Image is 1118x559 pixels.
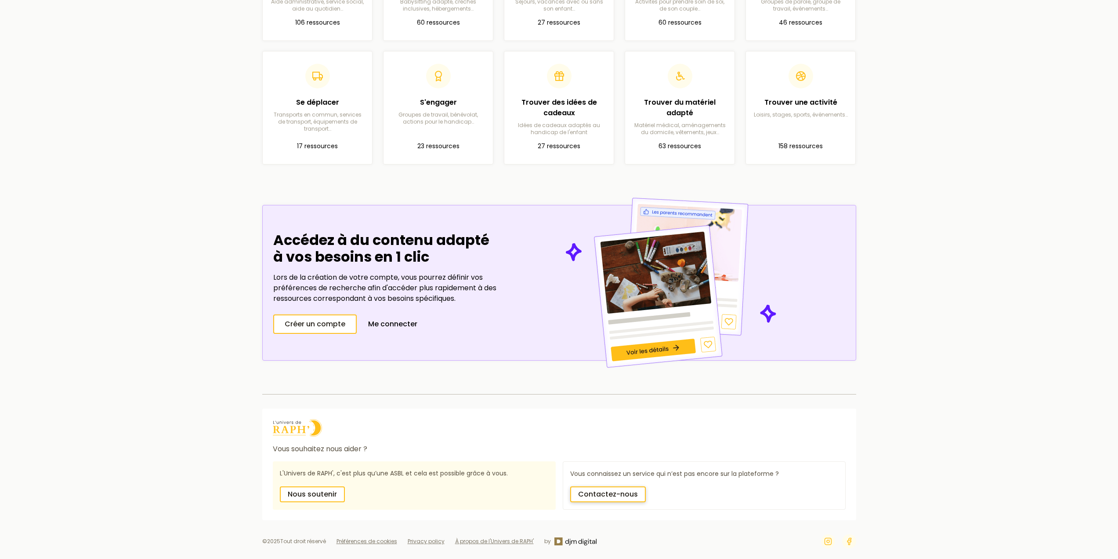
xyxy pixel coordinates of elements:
[632,122,727,136] p: Matériel médical, aménagements du domicile, vêtements, jeux…
[632,97,727,118] h2: Trouver du matériel adapté
[288,489,337,500] span: Nous soutenir
[821,534,835,548] a: Instagram de l'Univers de RAPH'
[544,538,551,545] span: by
[753,97,848,108] h2: Trouver une activité
[280,486,345,502] a: Nous soutenir
[570,486,646,502] a: Contactez-nous
[357,314,429,334] a: Me connecter
[625,51,735,164] a: Trouver du matériel adaptéMatériel médical, aménagements du domicile, vêtements, jeux…63 ressources
[455,537,534,545] a: À propos de l'Univers de RAPH'
[368,319,417,329] span: Me connecter
[511,18,607,28] p: 27 ressources
[391,111,486,125] p: Groupes de travail, bénévolat, actions pour le handicap…
[270,97,365,108] h2: Se déplacer
[273,444,846,454] p: Vous souhaitez nous aider ?
[383,51,493,164] a: S'engagerGroupes de travail, bénévolat, actions pour le handicap…23 ressources
[262,51,373,164] a: Se déplacerTransports en commun, services de transport, équipements de transport…17 ressources
[273,419,322,437] img: logo Univers de Raph
[511,122,607,136] p: Idées de cadeaux adaptés au handicap de l'enfant
[285,319,345,329] span: Créer un compte
[273,232,498,266] h2: Accédez à du contenu adapté à vos besoins en 1 clic
[270,18,365,28] p: 106 ressources
[262,538,326,545] li: © 2025 Tout droit réservé
[270,111,365,132] p: Transports en commun, services de transport, équipements de transport…
[511,97,607,118] h2: Trouver des idées de cadeaux
[632,18,727,28] p: 60 ressources
[511,141,607,152] p: 27 ressources
[745,51,856,164] a: Trouver une activitéLoisirs, stages, sports, événements…158 ressources
[391,141,486,152] p: 23 ressources
[336,538,397,545] button: Préférences de cookies
[632,141,727,152] p: 63 ressources
[504,51,614,164] a: Trouver des idées de cadeauxIdées de cadeaux adaptés au handicap de l'enfant27 ressources
[753,141,848,152] p: 158 ressources
[753,111,848,118] p: Loisirs, stages, sports, événements…
[554,537,597,546] img: DJM digital logo
[391,18,486,28] p: 60 ressources
[570,469,838,479] p: Vous connaissez un service qui n’est pas encore sur la plateforme ?
[544,537,597,546] a: by
[280,468,549,479] p: L'Univers de RAPH', c'est plus qu’une ASBL et cela est possible grâce à vous.
[564,195,778,371] img: Ressources selon mes besoins
[391,97,486,108] h2: S'engager
[270,141,365,152] p: 17 ressources
[578,489,638,500] span: Contactez-nous
[842,534,856,548] a: Facebook de l'Univers de RAPH'
[408,537,445,545] a: Privacy policy
[753,18,848,28] p: 46 ressources
[273,314,357,334] a: Créer un compte
[273,272,498,304] p: Lors de la création de votre compte, vous pourrez définir vos préférences de recherche afin d'acc...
